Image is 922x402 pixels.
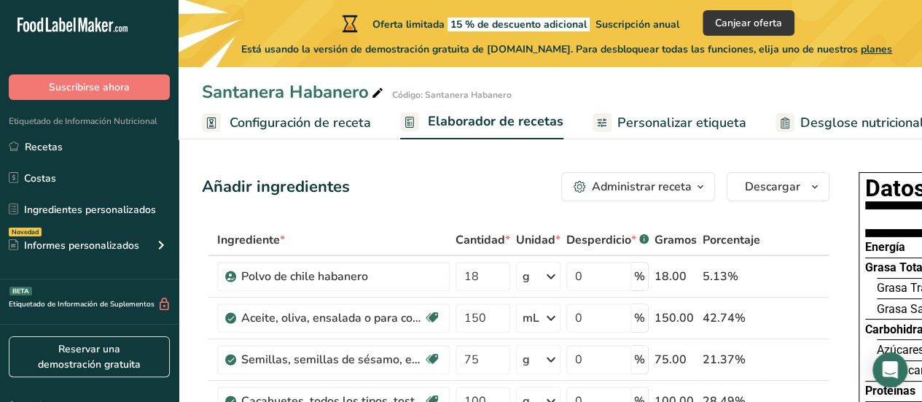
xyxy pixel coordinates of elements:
div: Código: Santanera Habanero [392,88,512,101]
div: g [523,268,530,285]
span: 15 % de descuento adicional [448,18,590,31]
a: Reservar una demostración gratuita [9,336,170,377]
a: Configuración de receta [202,107,371,139]
a: Personalizar etiqueta [593,107,746,139]
div: Polvo de chile habanero [241,268,423,285]
div: 21.37% [703,351,760,368]
span: Suscripción anual [595,18,679,31]
div: 75.00 [655,351,697,368]
div: 18.00 [655,268,697,285]
div: Informes personalizados [9,238,139,253]
div: Oferta limitada [339,15,679,32]
button: Administrar receta [561,172,715,201]
div: Administrar receta [592,178,692,196]
div: Santanera Habanero [202,79,386,105]
div: mL [523,309,539,327]
span: Cantidad [456,231,510,249]
span: Unidad [516,231,560,249]
div: 5.13% [703,268,760,285]
span: Configuración de receta [230,113,371,133]
div: g [523,351,530,368]
a: Elaborador de recetas [400,105,563,140]
button: Descargar [727,172,829,201]
span: Está usando la versión de demostración gratuita de [DOMAIN_NAME]. Para desbloquear todas las func... [241,42,892,57]
div: Desperdicio [566,231,649,249]
div: BETA [9,287,32,295]
div: 150.00 [655,309,697,327]
span: Personalizar etiqueta [617,113,746,133]
span: Descargar [745,178,800,196]
span: Porcentaje [703,231,760,249]
div: Añadir ingredientes [202,175,350,199]
span: Canjear oferta [715,15,782,31]
span: Energía [865,240,905,254]
span: Gramos [655,231,697,249]
button: Suscribirse ahora [9,74,170,100]
span: Elaborador de recetas [428,112,563,131]
div: Novedad [9,228,42,236]
div: Aceite, oliva, ensalada o para cocinar [241,309,423,327]
span: Suscribirse ahora [49,80,130,95]
button: Canjear oferta [703,10,794,36]
div: 42.74% [703,309,760,327]
span: Proteínas [865,384,915,398]
span: planes [861,42,892,56]
div: Semillas, semillas de sésamo, enteras, secas. [241,351,423,368]
span: Ingrediente [217,231,285,249]
div: Open Intercom Messenger [872,352,907,387]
